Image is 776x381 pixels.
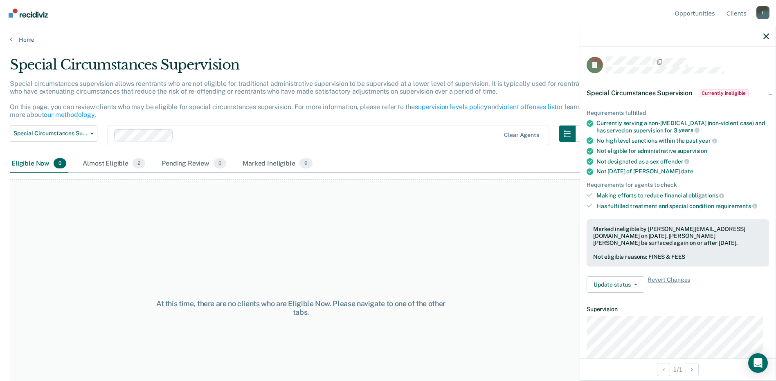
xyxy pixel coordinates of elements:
[679,127,700,133] span: years
[596,148,769,155] div: Not eligible for administrative
[299,158,313,169] span: 9
[415,103,488,111] a: supervision levels policy
[660,158,690,165] span: offender
[596,192,769,199] div: Making efforts to reduce financial
[681,168,693,175] span: date
[499,103,557,111] a: violent offenses list
[587,306,769,313] dt: Supervision
[596,137,769,144] div: No high level sanctions within the past
[44,111,94,119] a: our methodology
[160,155,228,173] div: Pending Review
[756,6,769,19] button: Profile dropdown button
[10,155,68,173] div: Eligible Now
[10,36,766,43] a: Home
[756,6,769,19] div: l
[748,353,768,373] div: Open Intercom Messenger
[688,192,724,199] span: obligations
[504,132,539,139] div: Clear agents
[699,137,717,144] span: year
[587,276,644,293] button: Update status
[596,202,769,210] div: Has fulfilled treatment and special condition
[13,130,87,137] span: Special Circumstances Supervision
[155,299,446,317] div: At this time, there are no clients who are Eligible Now. Please navigate to one of the other tabs.
[715,203,757,209] span: requirements
[587,89,692,97] span: Special Circumstances Supervision
[54,158,66,169] span: 0
[596,120,769,134] div: Currently serving a non-[MEDICAL_DATA] (non-violent case) and has served on supervision for 3
[133,158,145,169] span: 2
[686,363,699,376] button: Next Opportunity
[587,182,769,188] div: Requirements for agents to check
[593,253,763,260] div: Not eligible reasons: FINES & FEES
[10,80,589,119] p: Special circumstances supervision allows reentrants who are not eligible for traditional administ...
[241,155,314,173] div: Marked Ineligible
[699,89,749,97] span: Currently ineligible
[587,110,769,117] div: Requirements fulfilled
[580,359,776,380] div: 1 / 1
[677,148,707,154] span: supervision
[214,158,226,169] span: 0
[596,168,769,175] div: Not [DATE] of [PERSON_NAME]
[596,158,769,165] div: Not designated as a sex
[580,80,776,106] div: Special Circumstances SupervisionCurrently ineligible
[648,276,690,293] span: Revert Changes
[657,363,670,376] button: Previous Opportunity
[593,226,763,246] div: Marked ineligible by [PERSON_NAME][EMAIL_ADDRESS][DOMAIN_NAME] on [DATE]. [PERSON_NAME] [PERSON_N...
[10,56,592,80] div: Special Circumstances Supervision
[81,155,147,173] div: Almost Eligible
[9,9,48,18] img: Recidiviz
